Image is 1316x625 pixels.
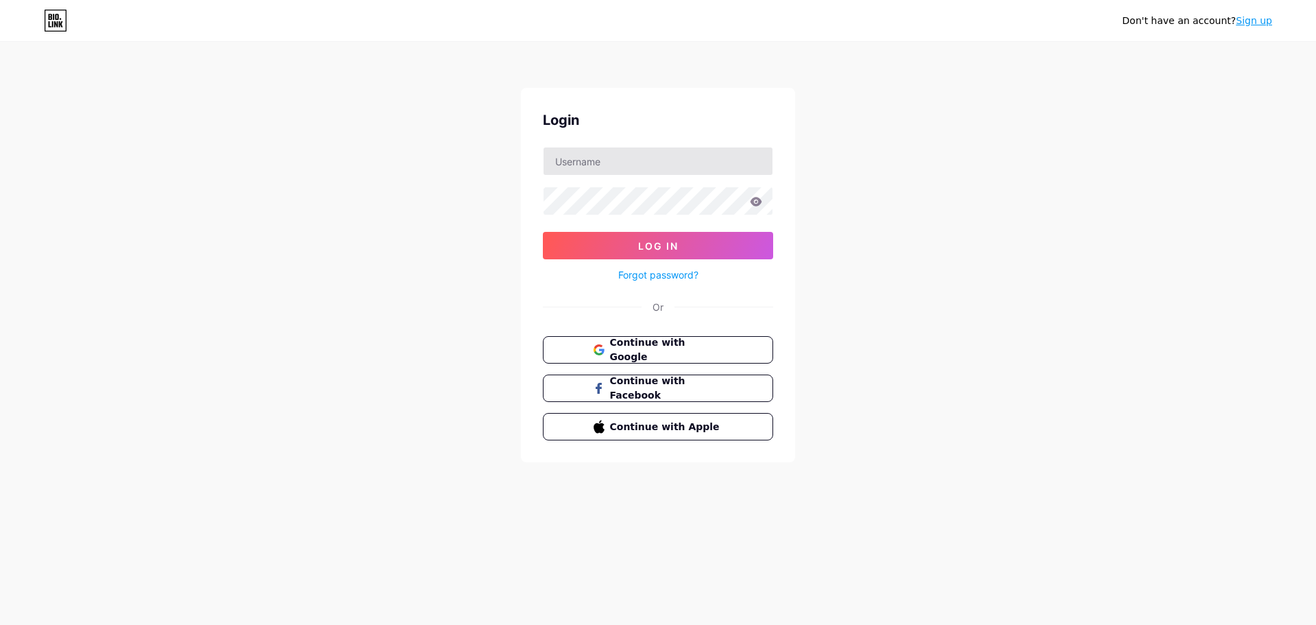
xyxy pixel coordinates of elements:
[1122,14,1272,28] div: Don't have an account?
[543,110,773,130] div: Login
[543,413,773,440] button: Continue with Apple
[543,232,773,259] button: Log In
[610,335,723,364] span: Continue with Google
[544,148,772,175] input: Username
[653,300,663,314] div: Or
[543,375,773,402] button: Continue with Facebook
[1236,15,1272,26] a: Sign up
[618,268,698,282] a: Forgot password?
[638,240,679,252] span: Log In
[610,420,723,434] span: Continue with Apple
[610,374,723,403] span: Continue with Facebook
[543,336,773,364] button: Continue with Google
